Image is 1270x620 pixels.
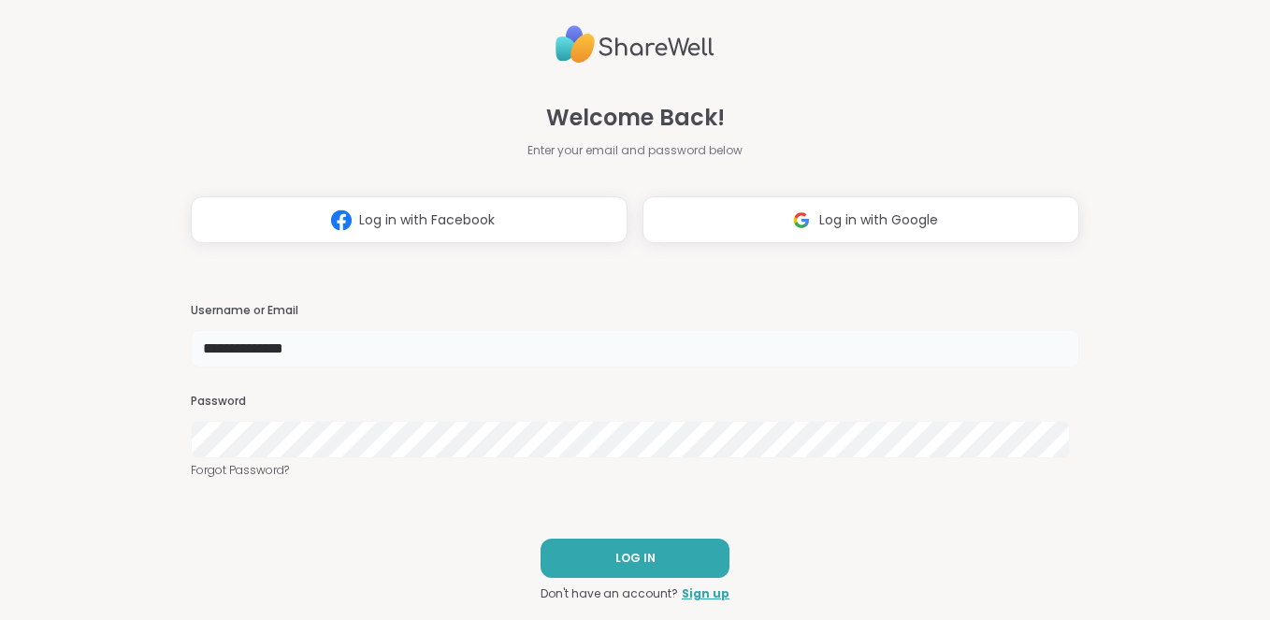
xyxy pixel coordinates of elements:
span: Log in with Google [819,210,938,230]
h3: Username or Email [191,303,1080,319]
button: Log in with Facebook [191,196,628,243]
span: LOG IN [615,550,656,567]
a: Forgot Password? [191,462,1080,479]
button: LOG IN [541,539,729,578]
span: Welcome Back! [546,101,725,135]
a: Sign up [682,585,729,602]
h3: Password [191,394,1080,410]
img: ShareWell Logo [556,18,714,71]
span: Enter your email and password below [527,142,743,159]
button: Log in with Google [642,196,1079,243]
img: ShareWell Logomark [784,203,819,238]
span: Don't have an account? [541,585,678,602]
span: Log in with Facebook [359,210,495,230]
img: ShareWell Logomark [324,203,359,238]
